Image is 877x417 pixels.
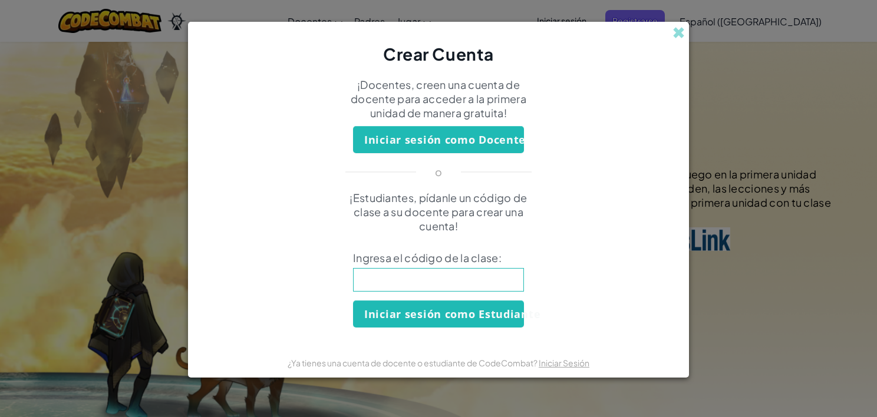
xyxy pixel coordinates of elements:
span: Ingresa el código de la clase: [353,251,524,265]
p: o [435,165,442,179]
span: ¿Ya tienes una cuenta de docente o estudiante de CodeCombat? [288,358,539,368]
a: Iniciar Sesión [539,358,589,368]
p: ¡Docentes, creen una cuenta de docente para acceder a la primera unidad de manera gratuita! [335,78,542,120]
button: Iniciar sesión como Estudiante [353,300,524,327]
p: ¡Estudiantes, pídanle un código de clase a su docente para crear una cuenta! [335,191,542,233]
span: Crear Cuenta [383,44,494,64]
button: Iniciar sesión como Docente [353,126,524,153]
